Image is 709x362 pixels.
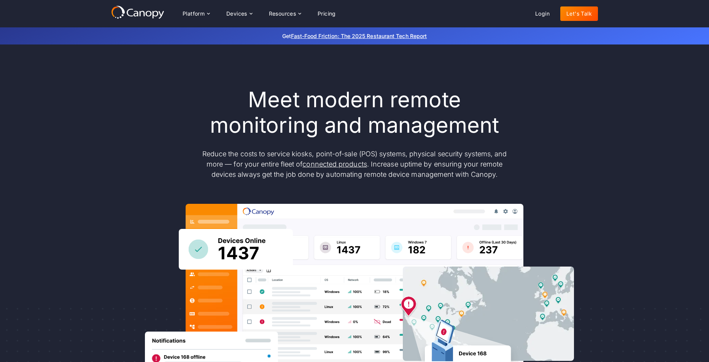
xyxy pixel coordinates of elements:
a: connected products [302,160,367,168]
div: Resources [269,11,296,16]
div: Platform [176,6,216,21]
div: Platform [183,11,205,16]
a: Let's Talk [560,6,598,21]
div: Devices [226,11,247,16]
a: Login [529,6,556,21]
a: Pricing [312,6,342,21]
p: Reduce the costs to service kiosks, point-of-sale (POS) systems, physical security systems, and m... [195,149,514,179]
a: Fast-Food Friction: The 2025 Restaurant Tech Report [291,33,427,39]
div: Resources [263,6,307,21]
img: Canopy sees how many devices are online [179,229,293,270]
p: Get [168,32,541,40]
h1: Meet modern remote monitoring and management [195,87,514,138]
div: Devices [220,6,258,21]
